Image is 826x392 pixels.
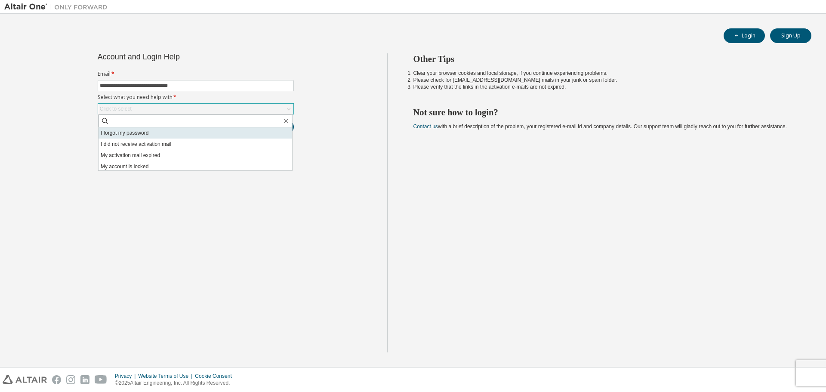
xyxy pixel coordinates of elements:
[770,28,811,43] button: Sign Up
[413,123,787,130] span: with a brief description of the problem, your registered e-mail id and company details. Our suppo...
[98,104,293,114] div: Click to select
[413,53,796,65] h2: Other Tips
[66,375,75,384] img: instagram.svg
[98,71,294,77] label: Email
[99,127,292,139] li: I forgot my password
[4,3,112,11] img: Altair One
[413,77,796,83] li: Please check for [EMAIL_ADDRESS][DOMAIN_NAME] mails in your junk or spam folder.
[98,94,294,101] label: Select what you need help with
[3,375,47,384] img: altair_logo.svg
[115,373,138,380] div: Privacy
[100,105,132,112] div: Click to select
[138,373,195,380] div: Website Terms of Use
[413,107,796,118] h2: Not sure how to login?
[80,375,89,384] img: linkedin.svg
[413,123,438,130] a: Contact us
[98,53,255,60] div: Account and Login Help
[413,83,796,90] li: Please verify that the links in the activation e-mails are not expired.
[724,28,765,43] button: Login
[115,380,237,387] p: © 2025 Altair Engineering, Inc. All Rights Reserved.
[95,375,107,384] img: youtube.svg
[195,373,237,380] div: Cookie Consent
[52,375,61,384] img: facebook.svg
[413,70,796,77] li: Clear your browser cookies and local storage, if you continue experiencing problems.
